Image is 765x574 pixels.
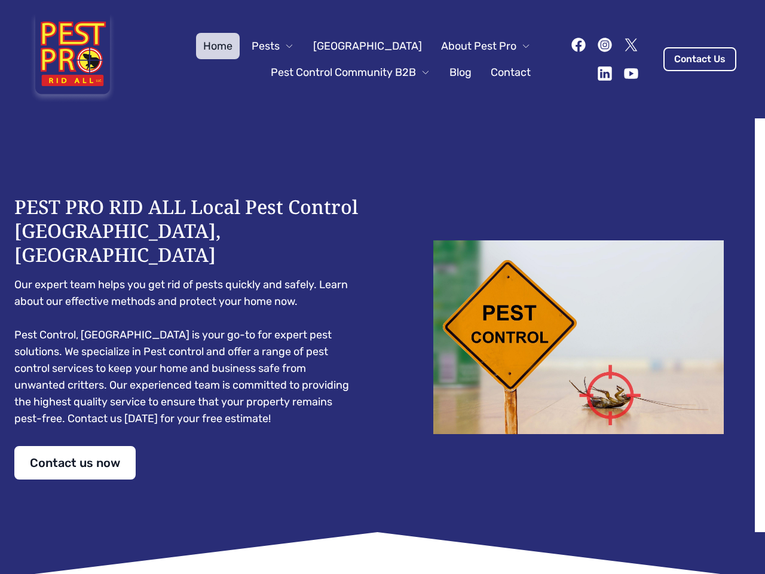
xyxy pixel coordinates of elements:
a: Contact [484,59,538,86]
a: Blog [442,59,479,86]
a: [GEOGRAPHIC_DATA] [306,33,429,59]
a: Contact Us [663,47,736,71]
button: About Pest Pro [434,33,538,59]
a: Contact us now [14,446,136,480]
a: Home [196,33,240,59]
img: Dead cockroach on floor with caution sign pest control [406,240,751,434]
pre: Our expert team helps you get rid of pests quickly and safely. Learn about our effective methods ... [14,276,359,427]
h1: PEST PRO RID ALL Local Pest Control [GEOGRAPHIC_DATA], [GEOGRAPHIC_DATA] [14,195,359,267]
button: Pests [244,33,301,59]
button: Pest Control Community B2B [264,59,437,86]
img: Pest Pro Rid All [29,14,117,104]
span: Pests [252,38,280,54]
span: Pest Control Community B2B [271,64,416,81]
span: About Pest Pro [441,38,516,54]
